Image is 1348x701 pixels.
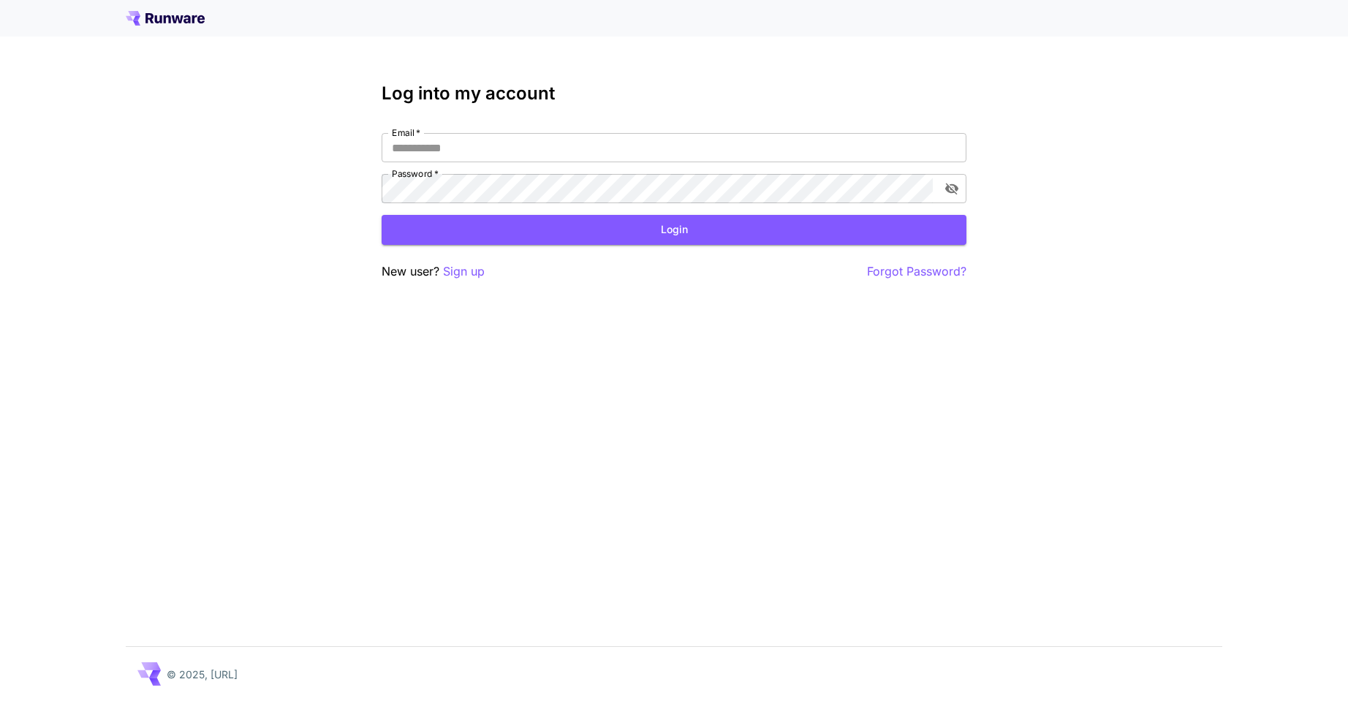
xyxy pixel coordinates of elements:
label: Email [392,126,420,139]
h3: Log into my account [382,83,966,104]
p: © 2025, [URL] [167,667,238,682]
button: Sign up [443,262,485,281]
p: New user? [382,262,485,281]
label: Password [392,167,439,180]
button: Forgot Password? [867,262,966,281]
button: Login [382,215,966,245]
button: toggle password visibility [939,175,965,202]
